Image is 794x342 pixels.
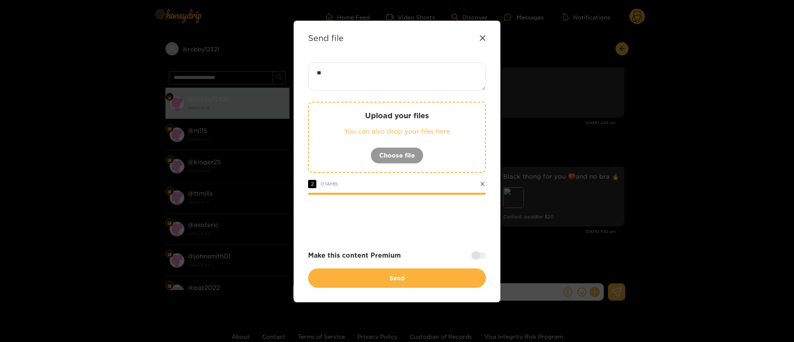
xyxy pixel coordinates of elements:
[325,127,469,136] p: You can also drop your files here
[308,251,401,260] strong: Make this content Premium
[308,268,486,288] button: Send
[325,111,469,120] p: Upload your files
[371,147,423,164] button: Choose file
[308,180,316,188] span: 2
[320,181,338,187] span: 0.14 MB
[308,33,344,43] strong: Send file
